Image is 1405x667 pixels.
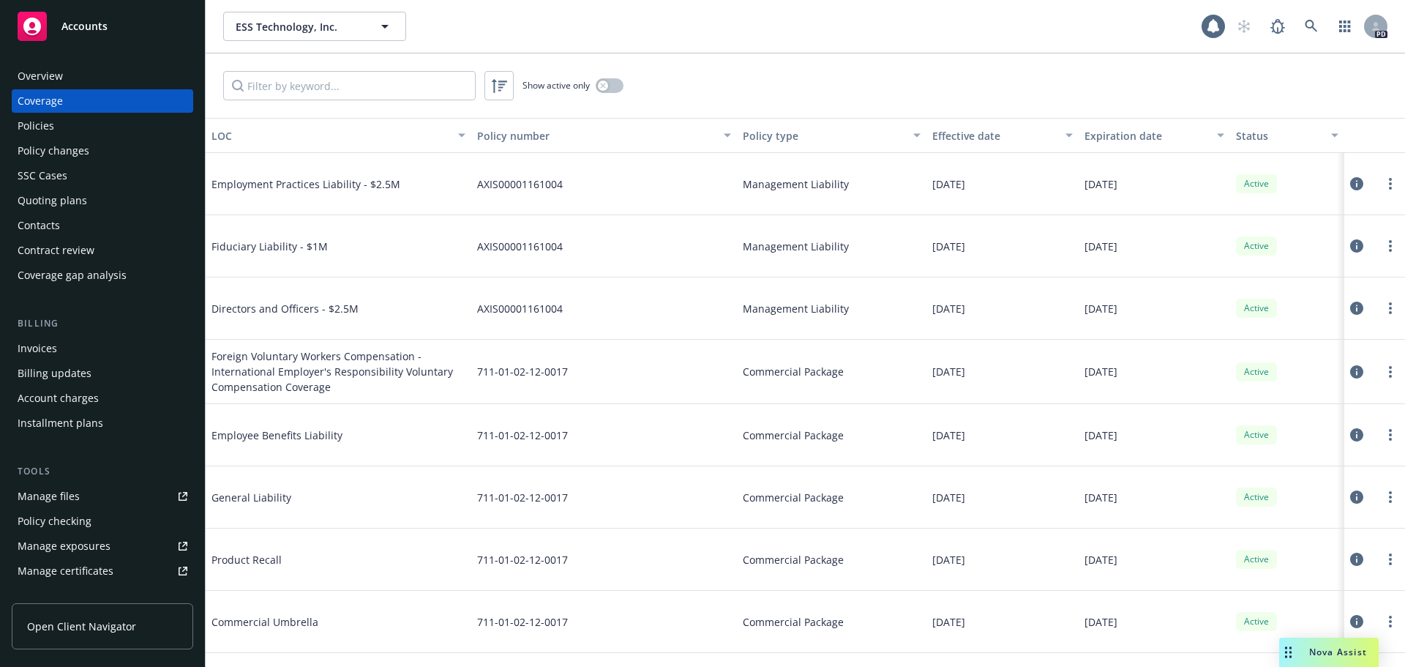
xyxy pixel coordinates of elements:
[12,362,193,385] a: Billing updates
[18,411,103,435] div: Installment plans
[12,337,193,360] a: Invoices
[12,485,193,508] a: Manage files
[1242,302,1271,315] span: Active
[477,239,563,254] span: AXIS00001161004
[743,176,849,192] span: Management Liability
[743,614,844,630] span: Commercial Package
[12,316,193,331] div: Billing
[1084,428,1117,443] span: [DATE]
[471,118,737,153] button: Policy number
[18,534,110,558] div: Manage exposures
[1279,638,1297,667] div: Drag to move
[12,464,193,479] div: Tools
[477,552,568,567] span: 711-01-02-12-0017
[477,176,563,192] span: AXIS00001161004
[932,490,965,505] span: [DATE]
[12,64,193,88] a: Overview
[18,387,99,410] div: Account charges
[27,619,136,634] span: Open Client Navigator
[1330,12,1360,41] a: Switch app
[477,364,568,379] span: 711-01-02-12-0017
[743,364,844,379] span: Commercial Package
[1382,426,1399,444] a: more
[1382,237,1399,255] a: more
[1382,363,1399,381] a: more
[743,428,844,443] span: Commercial Package
[12,411,193,435] a: Installment plans
[12,214,193,237] a: Contacts
[477,614,568,630] span: 711-01-02-12-0017
[211,490,431,505] span: General Liability
[61,21,108,32] span: Accounts
[1279,638,1379,667] button: Nova Assist
[932,176,965,192] span: [DATE]
[211,349,465,395] span: Foreign Voluntary Workers Compensation - International Employer's Responsibility Voluntary Compen...
[932,614,965,630] span: [DATE]
[18,559,113,583] div: Manage certificates
[1263,12,1292,41] a: Report a Bug
[18,114,54,138] div: Policies
[12,559,193,583] a: Manage certificates
[1382,488,1399,506] a: more
[12,189,193,212] a: Quoting plans
[12,534,193,558] a: Manage exposures
[18,362,91,385] div: Billing updates
[1084,552,1117,567] span: [DATE]
[18,584,86,608] div: Manage BORs
[12,510,193,533] a: Policy checking
[211,428,431,443] span: Employee Benefits Liability
[211,614,431,630] span: Commercial Umbrella
[1084,128,1208,144] div: Expiration date
[1242,491,1271,504] span: Active
[1242,239,1271,253] span: Active
[211,552,431,567] span: Product Recall
[12,584,193,608] a: Manage BORs
[1229,12,1259,41] a: Start snowing
[743,128,904,144] div: Policy type
[932,364,965,379] span: [DATE]
[1382,551,1399,568] a: more
[1242,553,1271,566] span: Active
[1242,177,1271,190] span: Active
[477,128,715,144] div: Policy number
[926,118,1078,153] button: Effective date
[18,264,127,287] div: Coverage gap analysis
[932,428,965,443] span: [DATE]
[12,264,193,287] a: Coverage gap analysis
[1236,128,1322,144] div: Status
[1242,428,1271,441] span: Active
[12,164,193,187] a: SSC Cases
[18,485,80,508] div: Manage files
[1079,118,1230,153] button: Expiration date
[1230,118,1344,153] button: Status
[236,19,362,34] span: ESS Technology, Inc.
[1242,365,1271,379] span: Active
[18,89,63,113] div: Coverage
[743,490,844,505] span: Commercial Package
[1084,490,1117,505] span: [DATE]
[477,490,568,505] span: 711-01-02-12-0017
[1242,615,1271,628] span: Active
[223,71,476,100] input: Filter by keyword...
[1297,12,1326,41] a: Search
[18,214,60,237] div: Contacts
[223,12,406,41] button: ESS Technology, Inc.
[737,118,926,153] button: Policy type
[12,139,193,163] a: Policy changes
[932,552,965,567] span: [DATE]
[18,139,89,163] div: Policy changes
[18,164,67,187] div: SSC Cases
[211,176,431,192] span: Employment Practices Liability - $2.5M
[18,239,94,262] div: Contract review
[1084,614,1117,630] span: [DATE]
[1084,364,1117,379] span: [DATE]
[18,189,87,212] div: Quoting plans
[932,239,965,254] span: [DATE]
[743,239,849,254] span: Management Liability
[211,301,431,316] span: Directors and Officers - $2.5M
[211,239,431,254] span: Fiduciary Liability - $1M
[211,128,449,144] div: LOC
[12,114,193,138] a: Policies
[12,6,193,47] a: Accounts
